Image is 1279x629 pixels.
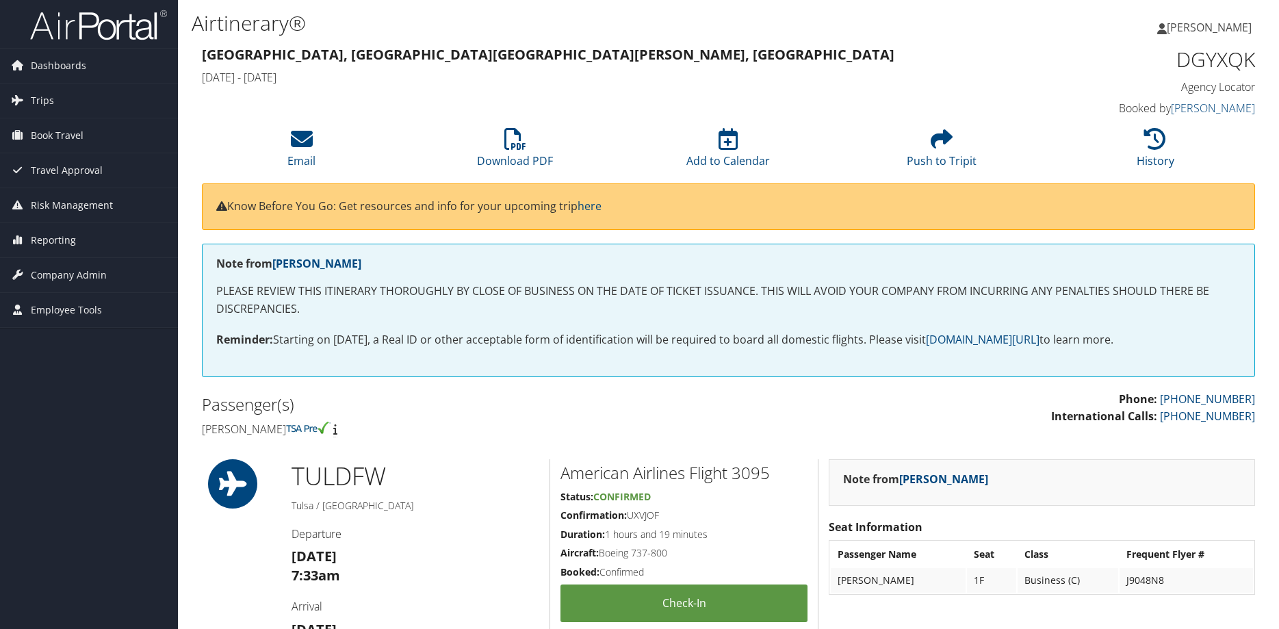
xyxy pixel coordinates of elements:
[1160,409,1255,424] a: [PHONE_NUMBER]
[560,546,808,560] h5: Boeing 737-800
[829,519,922,535] strong: Seat Information
[292,526,539,541] h4: Departure
[1007,45,1255,74] h1: DGYXQK
[292,499,539,513] h5: Tulsa / [GEOGRAPHIC_DATA]
[477,136,553,168] a: Download PDF
[1119,391,1157,407] strong: Phone:
[560,490,593,503] strong: Status:
[593,490,651,503] span: Confirmed
[31,118,83,153] span: Book Travel
[31,153,103,188] span: Travel Approval
[192,9,907,38] h1: Airtinerary®
[560,585,808,622] a: Check-in
[292,459,539,493] h1: TUL DFW
[560,461,808,485] h2: American Airlines Flight 3095
[216,332,273,347] strong: Reminder:
[31,84,54,118] span: Trips
[292,566,340,585] strong: 7:33am
[831,542,965,567] th: Passenger Name
[292,547,337,565] strong: [DATE]
[560,509,627,522] strong: Confirmation:
[30,9,167,41] img: airportal-logo.png
[1160,391,1255,407] a: [PHONE_NUMBER]
[1137,136,1174,168] a: History
[907,136,977,168] a: Push to Tripit
[1018,542,1118,567] th: Class
[31,223,76,257] span: Reporting
[31,293,102,327] span: Employee Tools
[216,283,1241,318] p: PLEASE REVIEW THIS ITINERARY THOROUGHLY BY CLOSE OF BUSINESS ON THE DATE OF TICKET ISSUANCE. THIS...
[560,528,605,541] strong: Duration:
[1171,101,1255,116] a: [PERSON_NAME]
[286,422,331,434] img: tsa-precheck.png
[202,393,719,416] h2: Passenger(s)
[272,256,361,271] a: [PERSON_NAME]
[831,568,965,593] td: [PERSON_NAME]
[31,258,107,292] span: Company Admin
[216,198,1241,216] p: Know Before You Go: Get resources and info for your upcoming trip
[1120,542,1253,567] th: Frequent Flyer #
[926,332,1039,347] a: [DOMAIN_NAME][URL]
[1051,409,1157,424] strong: International Calls:
[560,546,599,559] strong: Aircraft:
[202,45,894,64] strong: [GEOGRAPHIC_DATA], [GEOGRAPHIC_DATA] [GEOGRAPHIC_DATA][PERSON_NAME], [GEOGRAPHIC_DATA]
[560,565,599,578] strong: Booked:
[216,256,361,271] strong: Note from
[31,188,113,222] span: Risk Management
[967,542,1017,567] th: Seat
[967,568,1017,593] td: 1F
[843,472,988,487] strong: Note from
[1120,568,1253,593] td: J9048N8
[1007,79,1255,94] h4: Agency Locator
[216,331,1241,349] p: Starting on [DATE], a Real ID or other acceptable form of identification will be required to boar...
[202,70,987,85] h4: [DATE] - [DATE]
[899,472,988,487] a: [PERSON_NAME]
[202,422,719,437] h4: [PERSON_NAME]
[287,136,315,168] a: Email
[1007,101,1255,116] h4: Booked by
[560,528,808,541] h5: 1 hours and 19 minutes
[578,198,602,214] a: here
[1018,568,1118,593] td: Business (C)
[1167,20,1252,35] span: [PERSON_NAME]
[686,136,770,168] a: Add to Calendar
[560,509,808,522] h5: UXVJOF
[560,565,808,579] h5: Confirmed
[31,49,86,83] span: Dashboards
[292,599,539,614] h4: Arrival
[1157,7,1265,48] a: [PERSON_NAME]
